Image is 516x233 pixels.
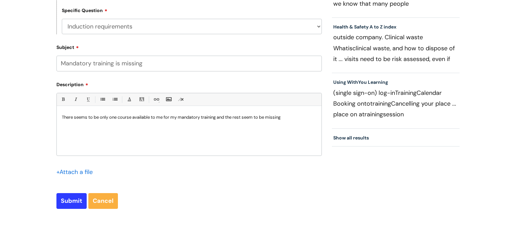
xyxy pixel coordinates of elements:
p: outside company. Clinical waste What clinical waste, and how to dispose of it ... visits need to ... [333,32,458,64]
span: training [362,110,383,118]
label: Description [56,79,322,88]
a: Remove formatting (Ctrl-\) [177,95,185,104]
a: Italic (Ctrl-I) [71,95,80,104]
p: There seems to be only one course available to me for my mandatory training and the rest seem to ... [62,114,316,120]
a: Cancel [88,193,118,209]
a: • Unordered List (Ctrl-Shift-7) [98,95,106,104]
a: Bold (Ctrl-B) [59,95,67,104]
span: training [370,100,391,108]
a: Back Color [137,95,146,104]
a: Font Color [125,95,133,104]
a: Insert Image... [164,95,173,104]
label: Specific Question [62,7,107,13]
div: Attach a file [56,167,97,177]
p: (single sign-on) log-in Calendar Booking onto Cancelling your place ... place on a session Findin... [333,88,458,120]
a: Using WithYou Learning [333,79,388,85]
a: Health & Safety A to Z index [333,24,396,30]
a: Underline(Ctrl-U) [84,95,92,104]
label: Subject [56,42,322,50]
input: Submit [56,193,87,209]
span: Training [395,89,417,97]
a: Link [152,95,160,104]
a: 1. Ordered List (Ctrl-Shift-8) [111,95,119,104]
span: is [348,44,352,52]
a: Show all results [333,135,369,141]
